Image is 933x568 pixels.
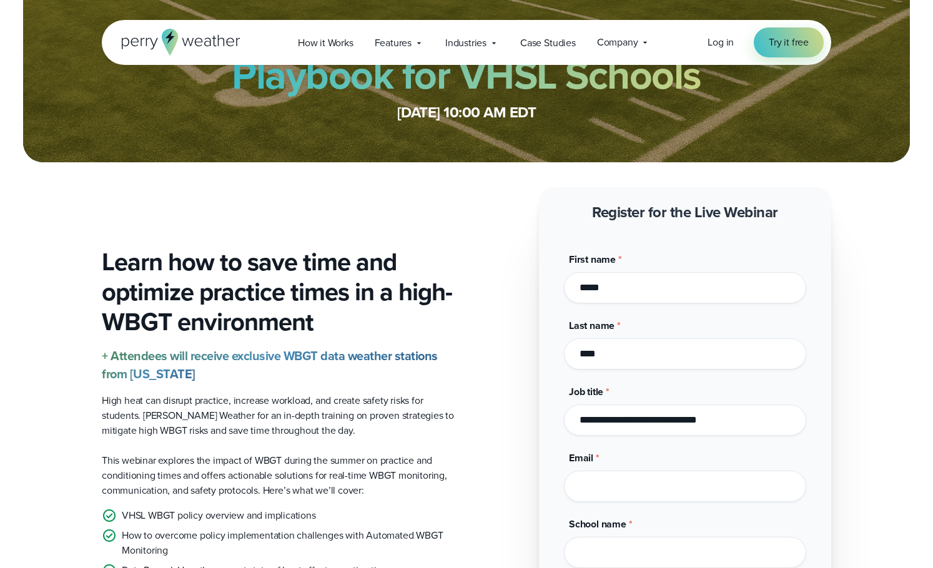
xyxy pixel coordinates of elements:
p: VHSL WBGT policy overview and implications [122,508,316,523]
p: High heat can disrupt practice, increase workload, and create safety risks for students. [PERSON_... [102,393,457,438]
a: Log in [708,35,734,50]
span: Case Studies [520,36,576,51]
span: School name [569,517,626,531]
span: Email [569,451,593,465]
a: Case Studies [510,30,586,56]
span: Features [375,36,412,51]
span: Log in [708,35,734,49]
span: Try it free [769,35,809,50]
strong: + Attendees will receive exclusive WBGT data weather stations from [US_STATE] [102,346,438,383]
strong: Register for the Live Webinar [592,201,778,223]
a: How it Works [287,30,364,56]
h3: Learn how to save time and optimize practice times in a high-WBGT environment [102,247,457,337]
span: Last name [569,318,615,333]
a: Try it free [754,27,824,57]
span: How it Works [298,36,353,51]
strong: [DATE] 10:00 AM EDT [397,101,536,124]
p: This webinar explores the impact of WBGT during the summer on practice and conditioning times and... [102,453,457,498]
span: First name [569,252,616,267]
span: Company [597,35,638,50]
span: Industries [445,36,486,51]
strong: The Preseason WBGT Playbook for VHSL Schools [232,6,701,104]
p: How to overcome policy implementation challenges with Automated WBGT Monitoring [122,528,457,558]
span: Job title [569,384,603,399]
